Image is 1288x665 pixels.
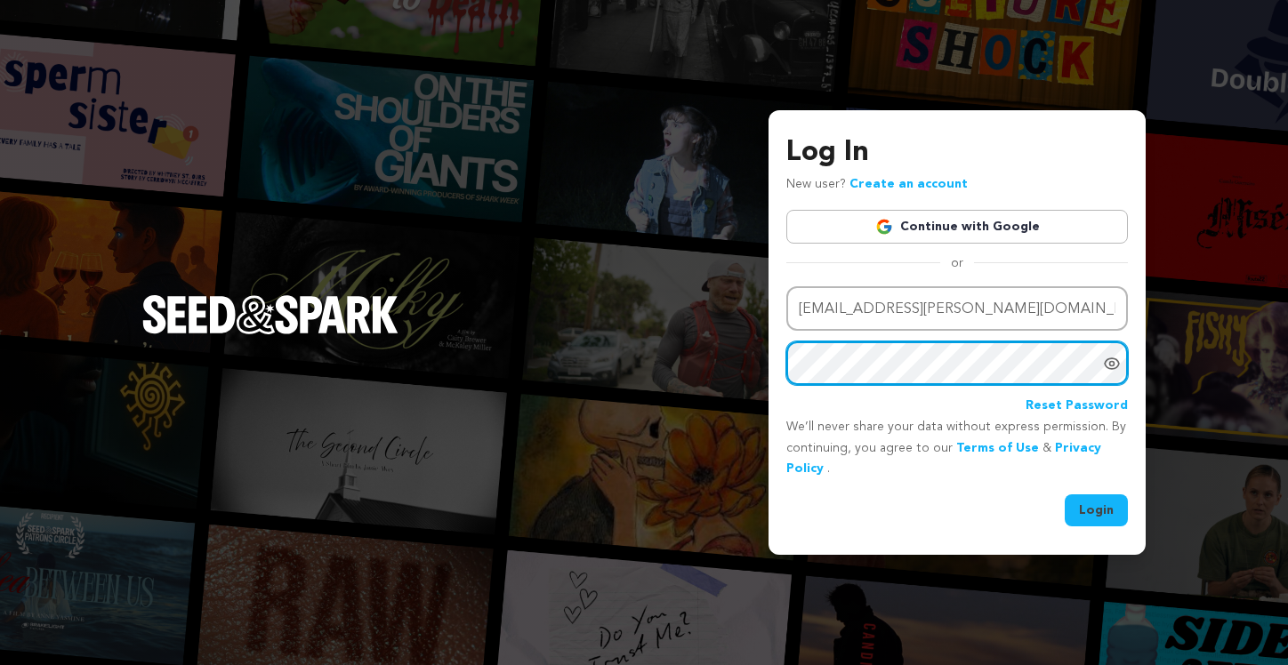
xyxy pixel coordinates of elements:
p: New user? [786,174,968,196]
button: Login [1065,494,1128,526]
a: Show password as plain text. Warning: this will display your password on the screen. [1103,355,1121,373]
span: or [940,254,974,272]
a: Create an account [849,178,968,190]
a: Continue with Google [786,210,1128,244]
img: Google logo [875,218,893,236]
a: Reset Password [1026,396,1128,417]
a: Terms of Use [956,442,1039,454]
a: Seed&Spark Homepage [142,295,398,370]
p: We’ll never share your data without express permission. By continuing, you agree to our & . [786,417,1128,480]
input: Email address [786,286,1128,332]
h3: Log In [786,132,1128,174]
img: Seed&Spark Logo [142,295,398,334]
